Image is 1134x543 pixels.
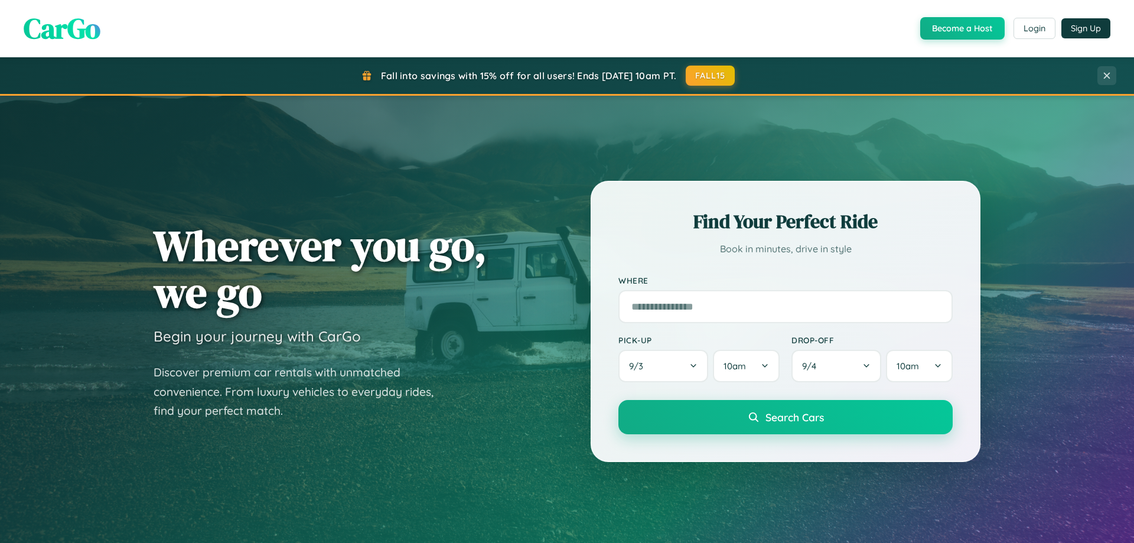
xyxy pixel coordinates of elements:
[920,17,1005,40] button: Become a Host
[713,350,780,382] button: 10am
[381,70,677,82] span: Fall into savings with 15% off for all users! Ends [DATE] 10am PT.
[618,240,953,258] p: Book in minutes, drive in style
[886,350,953,382] button: 10am
[686,66,735,86] button: FALL15
[1014,18,1055,39] button: Login
[618,275,953,285] label: Where
[724,360,746,372] span: 10am
[154,363,449,421] p: Discover premium car rentals with unmatched convenience. From luxury vehicles to everyday rides, ...
[154,222,487,316] h1: Wherever you go, we go
[765,411,824,424] span: Search Cars
[24,9,100,48] span: CarGo
[618,400,953,434] button: Search Cars
[897,360,919,372] span: 10am
[1061,18,1110,38] button: Sign Up
[618,209,953,235] h2: Find Your Perfect Ride
[791,335,953,345] label: Drop-off
[802,360,822,372] span: 9 / 4
[791,350,881,382] button: 9/4
[154,327,361,345] h3: Begin your journey with CarGo
[629,360,649,372] span: 9 / 3
[618,350,708,382] button: 9/3
[618,335,780,345] label: Pick-up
